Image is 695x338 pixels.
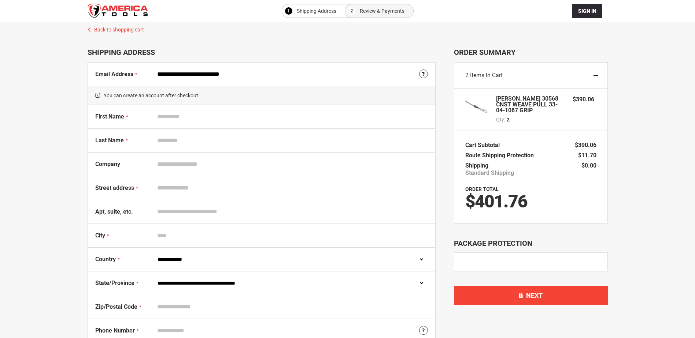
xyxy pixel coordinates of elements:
[454,286,608,305] button: Next
[454,238,608,249] div: Package Protection
[95,208,133,215] span: Apt, suite, etc.
[88,4,148,18] img: America Tools
[287,7,290,15] span: 1
[575,142,596,149] span: $390.06
[351,7,353,15] span: 2
[454,48,608,57] span: Order Summary
[465,162,488,169] span: Shipping
[470,72,503,79] span: Items in Cart
[572,4,602,18] button: Sign In
[507,116,510,123] span: 2
[95,256,116,263] span: Country
[88,4,148,18] a: store logo
[95,137,124,144] span: Last Name
[465,150,537,161] th: Route Shipping Protection
[496,117,504,123] span: Qty
[297,7,336,15] span: Shipping Address
[465,96,487,118] img: GREENLEE 30568 CNST WEAVE PULL 33-04-1087 GRIP
[95,71,133,78] span: Email Address
[526,292,543,299] span: Next
[95,184,134,191] span: Street address
[465,72,469,79] span: 2
[465,169,514,177] span: Standard Shipping
[88,48,436,57] div: Shipping Address
[80,22,615,33] a: Back to shopping cart
[496,96,566,113] strong: [PERSON_NAME] 30568 CNST WEAVE PULL 33-04-1087 GRIP
[578,152,596,159] span: $11.70
[465,186,499,192] strong: Order Total
[88,86,435,105] span: You can create an account after checkout.
[581,162,596,169] span: $0.00
[465,191,527,212] span: $401.76
[95,113,124,120] span: First Name
[95,161,120,168] span: Company
[95,232,105,239] span: City
[573,96,594,103] span: $390.06
[95,279,134,286] span: State/Province
[465,140,503,150] th: Cart Subtotal
[360,7,404,15] span: Review & Payments
[95,303,137,310] span: Zip/Postal Code
[95,327,135,334] span: Phone Number
[578,8,596,14] span: Sign In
